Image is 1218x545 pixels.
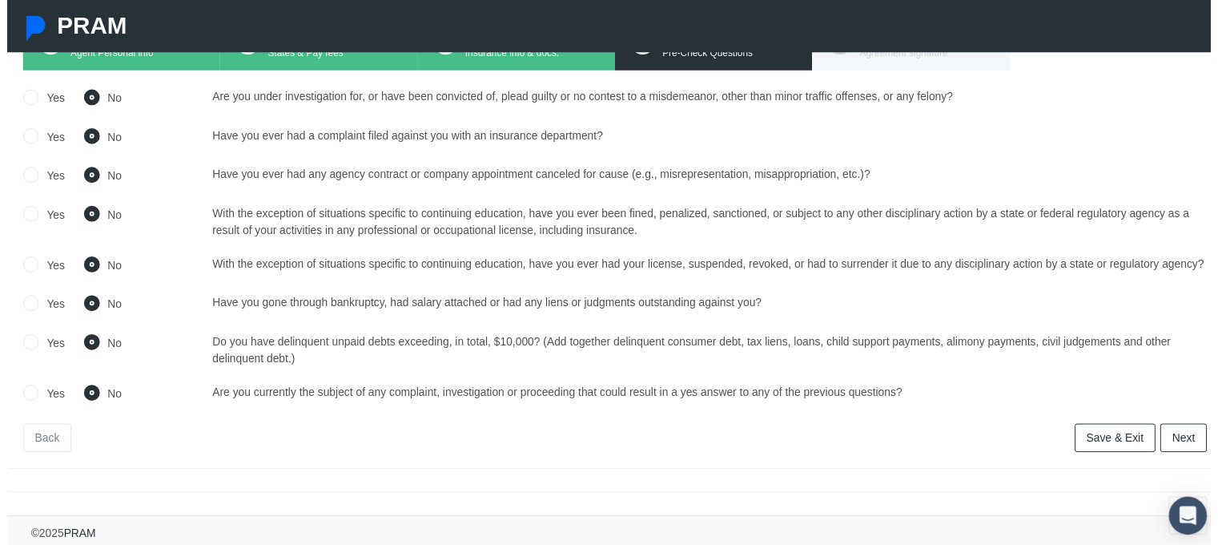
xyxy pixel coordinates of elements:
label: No [94,208,116,226]
p: States & Pay fees [263,46,399,62]
span: PRAM [50,13,121,39]
label: No [94,91,116,108]
label: Yes [32,208,58,226]
label: Yes [32,91,58,108]
label: No [94,130,116,147]
label: No [94,299,116,317]
label: Yes [32,299,58,317]
div: Open Intercom Messenger [1176,503,1214,541]
label: Yes [32,130,58,147]
p: Agent Personal info [64,46,199,62]
label: No [94,390,116,407]
a: Save & Exit [1080,429,1162,458]
a: Back [16,429,65,458]
img: Pram Partner [16,16,42,42]
label: Yes [32,338,58,356]
label: No [94,169,116,187]
label: Yes [32,390,58,407]
label: No [94,338,116,356]
label: No [94,260,116,277]
p: Pre-Check Questions [663,46,798,62]
p: Insurance info & docs. [464,46,599,62]
label: Yes [32,169,58,187]
a: Next [1167,429,1214,458]
label: Yes [32,260,58,277]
